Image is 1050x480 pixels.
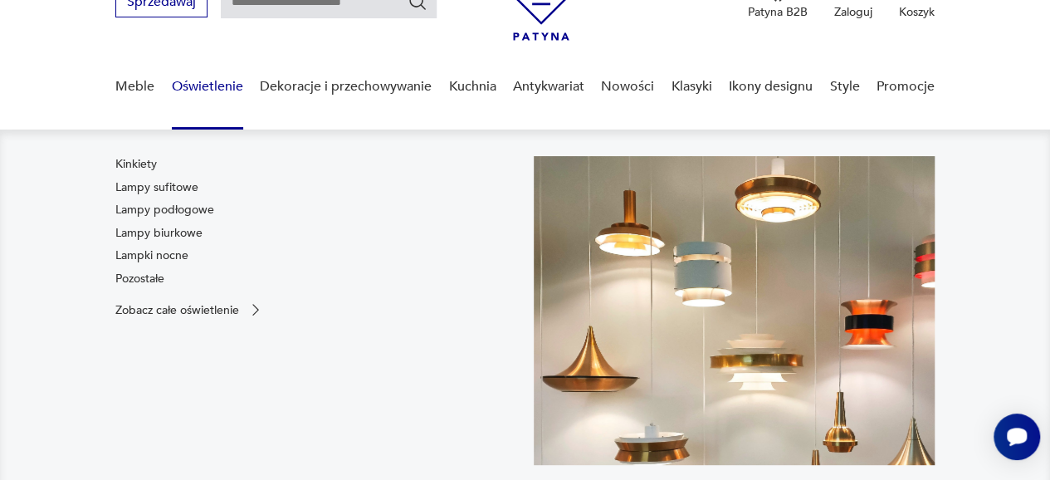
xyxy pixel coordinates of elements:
a: Lampy sufitowe [115,179,198,196]
a: Pozostałe [115,271,164,287]
a: Style [829,55,859,119]
a: Ikony designu [729,55,813,119]
a: Klasyki [672,55,712,119]
iframe: Smartsupp widget button [994,414,1040,460]
a: Kuchnia [448,55,496,119]
p: Koszyk [899,4,935,20]
a: Zobacz całe oświetlenie [115,301,264,318]
p: Zobacz całe oświetlenie [115,305,239,316]
p: Patyna B2B [748,4,808,20]
a: Promocje [877,55,935,119]
a: Nowości [601,55,654,119]
a: Antykwariat [513,55,584,119]
a: Lampki nocne [115,247,188,264]
a: Lampy podłogowe [115,202,214,218]
a: Lampy biurkowe [115,225,203,242]
a: Meble [115,55,154,119]
a: Dekoracje i przechowywanie [260,55,432,119]
img: a9d990cd2508053be832d7f2d4ba3cb1.jpg [534,156,935,465]
a: Oświetlenie [172,55,243,119]
a: Kinkiety [115,156,157,173]
p: Zaloguj [834,4,872,20]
